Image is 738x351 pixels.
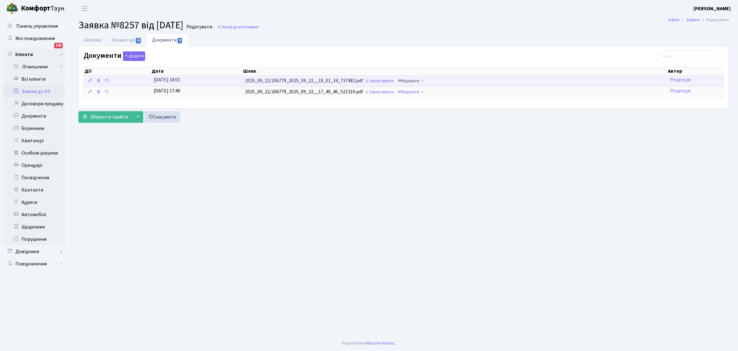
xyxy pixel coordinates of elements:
[84,67,151,75] th: Дії
[147,34,188,46] a: Документи
[144,111,180,123] a: Скасувати
[107,34,147,46] a: Коментарі
[342,340,396,347] div: Розроблено .
[3,208,65,221] a: Автомобілі
[77,3,92,14] button: Переключити навігацію
[245,24,259,30] span: Заявки
[686,17,700,23] a: Заявки
[16,23,58,30] span: Панель управління
[700,17,729,23] li: Редагувати
[422,89,423,95] span: -
[363,87,395,97] a: Завантажити
[6,2,18,15] img: logo.png
[177,38,182,43] span: 2
[54,43,63,48] div: 148
[3,147,65,159] a: Особові рахунки
[15,35,55,42] span: Мої повідомлення
[3,98,65,110] a: Договори продажу
[3,221,65,233] a: Щоденник
[668,17,680,23] a: Admin
[121,50,145,61] a: Додати
[136,38,141,43] span: 0
[3,233,65,245] a: Порушення
[243,87,668,98] td: 2025_09_22/206779_2025_09_22__17_49_40_521310.pdf
[396,76,421,86] a: Відкрити
[3,110,65,122] a: Документи
[363,76,395,86] a: Завантажити
[670,76,690,83] a: Рецепція
[3,258,65,270] a: Повідомлення
[154,76,180,83] span: [DATE] 18:01
[396,87,421,97] a: Відкрити
[366,340,395,346] a: Massive Kinetic
[3,245,65,258] a: Довідники
[3,48,65,61] a: Клієнти
[78,111,132,123] button: Зберегти і вийти
[185,24,214,30] small: Редагувати .
[3,159,65,171] a: Орендарі
[3,73,65,85] a: Всі клієнти
[84,51,145,61] label: Документи
[3,122,65,135] a: Боржники
[3,196,65,208] a: Адреси
[217,24,259,30] a: Назад до всіхЗаявки
[243,76,668,87] td: 2025_09_22/206779_2025_09_22__18_01_34_737482.pdf
[90,114,128,120] span: Зберегти і вийти
[151,67,243,75] th: Дата
[659,14,738,26] nav: breadcrumb
[3,135,65,147] a: Квитанції
[670,87,690,94] a: Рецепція
[3,171,65,184] a: Посвідчення
[422,78,423,84] span: -
[656,50,723,62] input: Пошук...
[243,67,667,75] th: Шлях
[78,18,183,32] span: Заявка №8257 від [DATE]
[3,184,65,196] a: Контакти
[154,87,180,94] span: [DATE] 17:49
[123,51,145,61] button: Документи
[3,20,65,32] a: Панель управління
[667,67,723,75] th: Автор
[21,3,65,14] span: Таун
[7,61,65,73] a: Лічильники
[3,32,65,45] a: Мої повідомлення148
[693,5,731,12] a: [PERSON_NAME]
[21,3,50,13] b: Комфорт
[3,85,65,98] a: Заявки до КК
[78,34,107,46] a: Основні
